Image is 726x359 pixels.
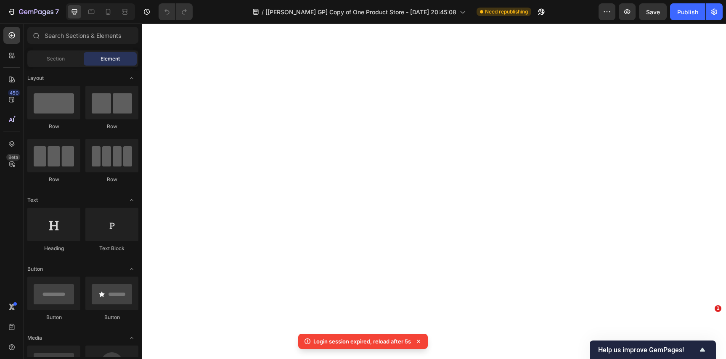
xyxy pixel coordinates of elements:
p: Login session expired, reload after 5s [313,337,411,346]
iframe: Design area [142,24,726,359]
div: Row [27,123,80,130]
div: 450 [8,90,20,96]
div: Undo/Redo [159,3,193,20]
button: Show survey - Help us improve GemPages! [598,345,707,355]
span: Element [101,55,120,63]
div: Button [27,314,80,321]
span: [[PERSON_NAME] GP] Copy of One Product Store - [DATE] 20:45:08 [265,8,456,16]
span: Toggle open [125,71,138,85]
span: Media [27,334,42,342]
span: Text [27,196,38,204]
div: Text Block [85,245,138,252]
p: 7 [55,7,59,17]
button: Save [639,3,667,20]
span: 1 [715,305,721,312]
div: Row [27,176,80,183]
div: Button [85,314,138,321]
span: Save [646,8,660,16]
button: 7 [3,3,63,20]
div: Row [85,123,138,130]
div: Beta [6,154,20,161]
span: Section [47,55,65,63]
span: Need republishing [485,8,528,16]
span: Toggle open [125,331,138,345]
span: Toggle open [125,193,138,207]
span: / [262,8,264,16]
input: Search Sections & Elements [27,27,138,44]
div: Heading [27,245,80,252]
div: Row [85,176,138,183]
button: Publish [670,3,705,20]
iframe: Intercom live chat [697,318,718,338]
span: Help us improve GemPages! [598,346,697,354]
span: Button [27,265,43,273]
span: Toggle open [125,262,138,276]
div: Publish [677,8,698,16]
span: Layout [27,74,44,82]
